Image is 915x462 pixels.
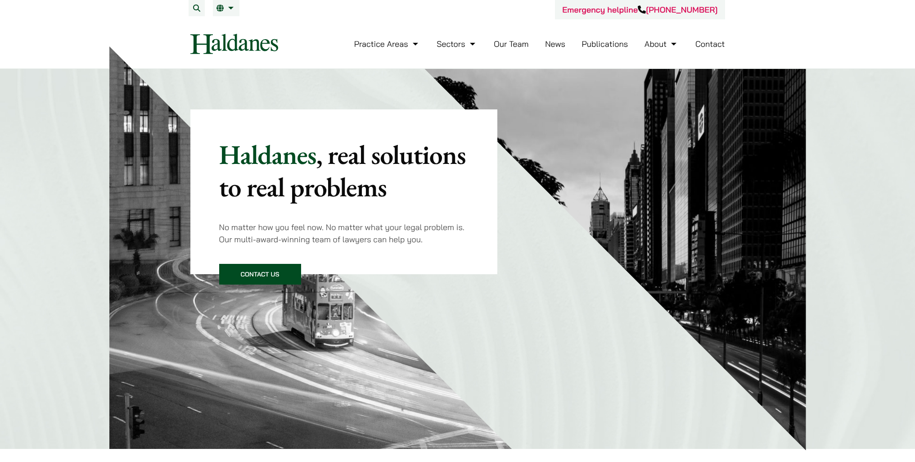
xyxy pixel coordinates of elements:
p: No matter how you feel now. No matter what your legal problem is. Our multi-award-winning team of... [219,221,469,245]
mark: , real solutions to real problems [219,137,466,204]
a: News [545,39,565,49]
p: Haldanes [219,138,469,203]
a: About [645,39,679,49]
a: Sectors [437,39,477,49]
img: Logo of Haldanes [190,34,278,54]
a: Our Team [494,39,528,49]
a: Contact Us [219,264,301,285]
a: Practice Areas [354,39,420,49]
a: Contact [695,39,725,49]
a: Publications [582,39,628,49]
a: Emergency helpline[PHONE_NUMBER] [562,5,717,15]
a: EN [216,5,236,12]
